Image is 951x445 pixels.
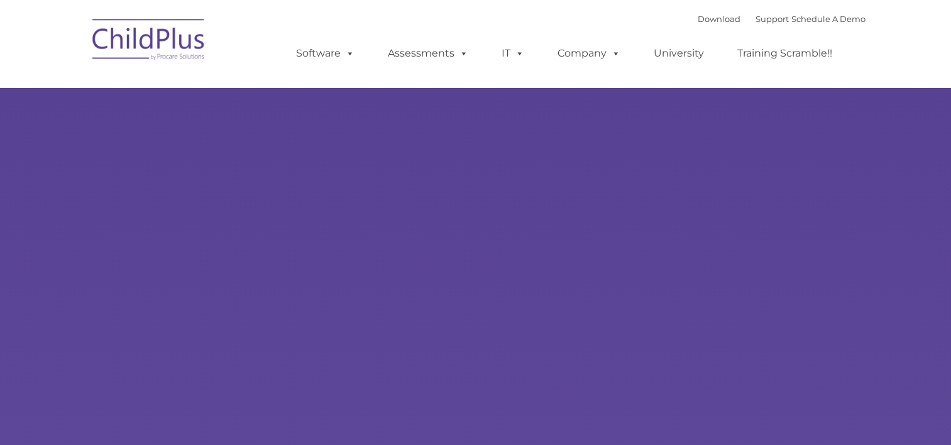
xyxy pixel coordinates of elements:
[698,14,866,24] font: |
[756,14,789,24] a: Support
[489,41,537,66] a: IT
[86,10,212,73] img: ChildPlus by Procare Solutions
[375,41,481,66] a: Assessments
[545,41,633,66] a: Company
[791,14,866,24] a: Schedule A Demo
[725,41,845,66] a: Training Scramble!!
[283,41,367,66] a: Software
[641,41,717,66] a: University
[698,14,740,24] a: Download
